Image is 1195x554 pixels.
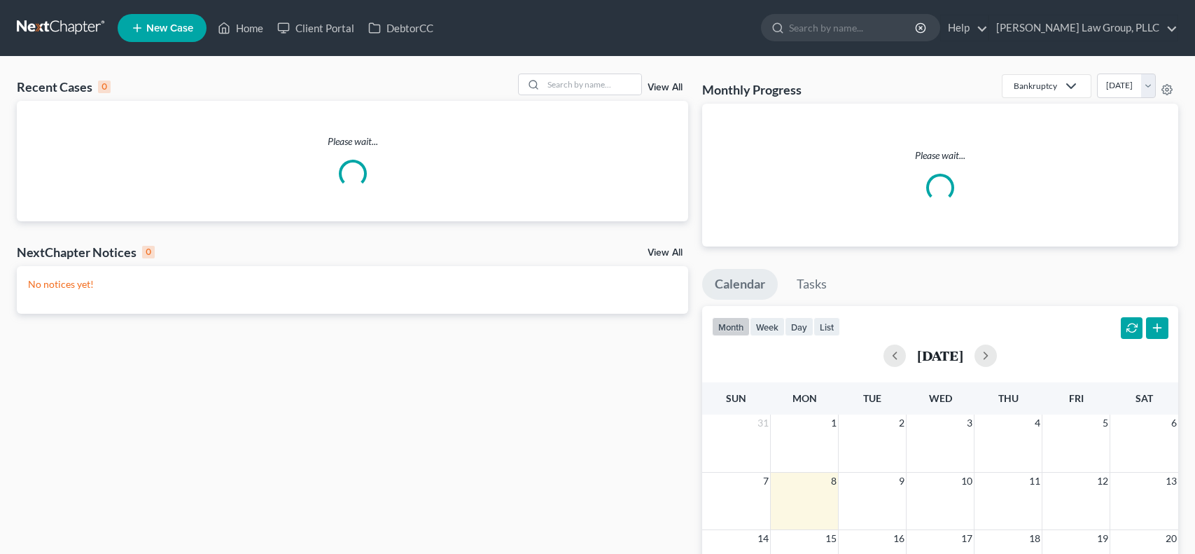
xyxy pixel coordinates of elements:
[1014,80,1057,92] div: Bankruptcy
[17,78,111,95] div: Recent Cases
[892,530,906,547] span: 16
[917,348,963,363] h2: [DATE]
[789,15,917,41] input: Search by name...
[897,473,906,490] span: 9
[726,392,746,404] span: Sun
[1164,473,1178,490] span: 13
[142,246,155,258] div: 0
[897,415,906,431] span: 2
[960,473,974,490] span: 10
[211,15,270,41] a: Home
[784,269,839,300] a: Tasks
[17,244,155,261] div: NextChapter Notices
[1028,473,1042,490] span: 11
[361,15,440,41] a: DebtorCC
[702,81,802,98] h3: Monthly Progress
[712,317,750,336] button: month
[1096,530,1110,547] span: 19
[756,530,770,547] span: 14
[1135,392,1153,404] span: Sat
[785,317,813,336] button: day
[813,317,840,336] button: list
[543,74,641,95] input: Search by name...
[792,392,817,404] span: Mon
[28,277,677,291] p: No notices yet!
[648,248,683,258] a: View All
[830,473,838,490] span: 8
[146,23,193,34] span: New Case
[929,392,952,404] span: Wed
[1101,415,1110,431] span: 5
[756,415,770,431] span: 31
[762,473,770,490] span: 7
[830,415,838,431] span: 1
[863,392,881,404] span: Tue
[998,392,1019,404] span: Thu
[1028,530,1042,547] span: 18
[17,134,688,148] p: Please wait...
[1164,530,1178,547] span: 20
[989,15,1177,41] a: [PERSON_NAME] Law Group, PLLC
[960,530,974,547] span: 17
[648,83,683,92] a: View All
[1069,392,1084,404] span: Fri
[713,148,1167,162] p: Please wait...
[941,15,988,41] a: Help
[98,81,111,93] div: 0
[965,415,974,431] span: 3
[702,269,778,300] a: Calendar
[1033,415,1042,431] span: 4
[750,317,785,336] button: week
[270,15,361,41] a: Client Portal
[824,530,838,547] span: 15
[1170,415,1178,431] span: 6
[1096,473,1110,490] span: 12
